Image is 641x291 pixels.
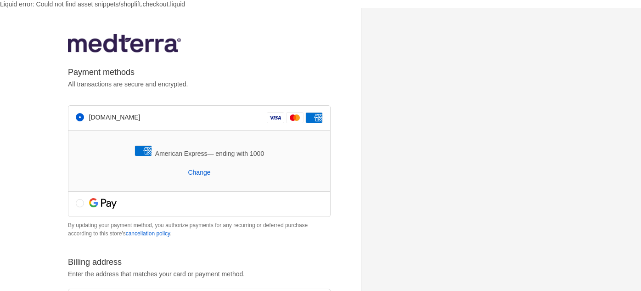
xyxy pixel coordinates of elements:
p: All transactions are secure and encrypted. [68,80,331,89]
span: — ending with 1000 [135,150,264,157]
span: American Express [155,150,208,157]
h2: Billing address [68,257,331,268]
label: [DOMAIN_NAME] [89,113,262,122]
img: Google Pay [89,198,117,209]
a: cancellation policy [126,230,170,237]
p: Enter the address that matches your card or payment method. [68,269,331,279]
a: Change [105,168,294,177]
img: Medterra Hemp [68,34,181,52]
h2: Payment methods [68,67,331,78]
p: By updating your payment method, you authorize payments for any recurring or deferred purchase ac... [68,221,331,238]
